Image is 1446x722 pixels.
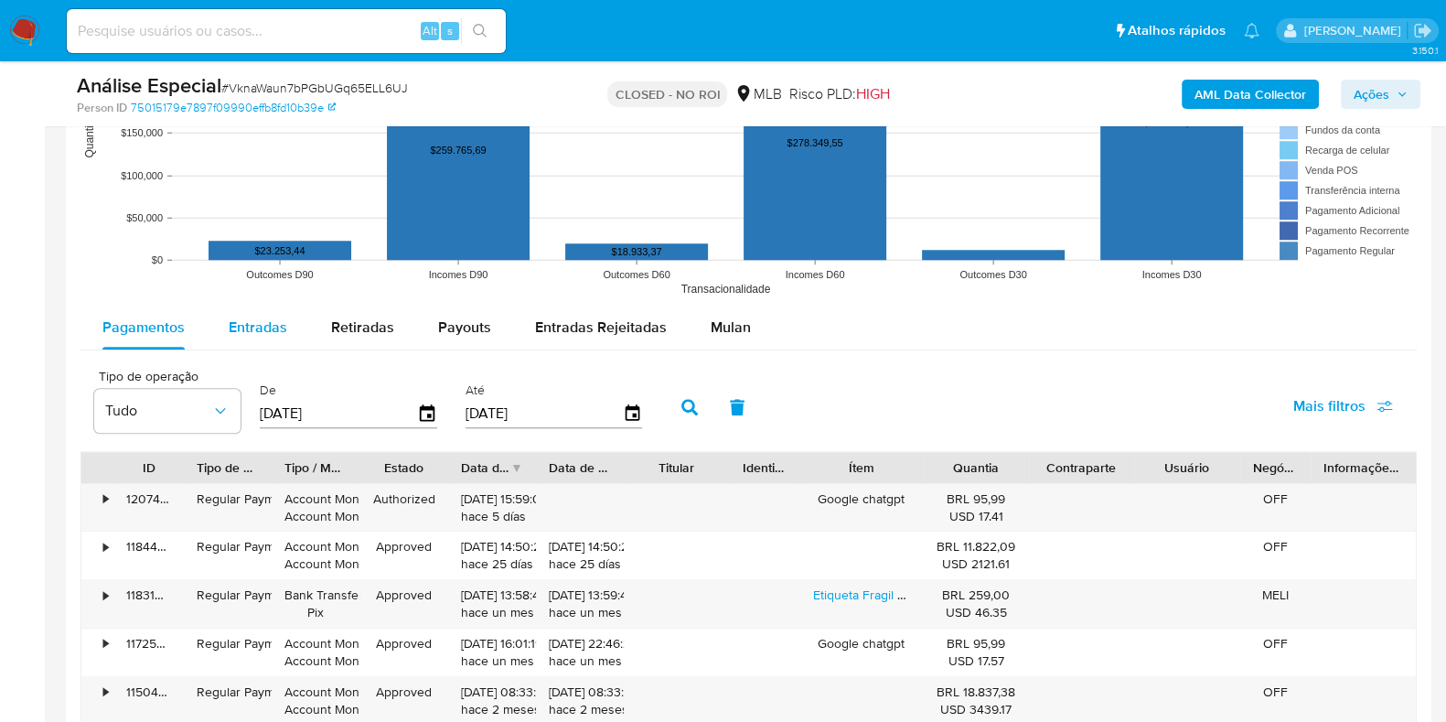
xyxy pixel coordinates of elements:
[131,100,336,116] a: 75015179e7897f09990effb8fd10b39e
[1413,21,1432,40] a: Sair
[423,22,437,39] span: Alt
[447,22,453,39] span: s
[855,83,889,104] span: HIGH
[607,81,727,107] p: CLOSED - NO ROI
[1182,80,1319,109] button: AML Data Collector
[1354,80,1389,109] span: Ações
[461,18,498,44] button: search-icon
[77,100,127,116] b: Person ID
[734,84,781,104] div: MLB
[788,84,889,104] span: Risco PLD:
[67,19,506,43] input: Pesquise usuários ou casos...
[77,70,221,100] b: Análise Especial
[1411,43,1437,58] span: 3.150.1
[1128,21,1226,40] span: Atalhos rápidos
[1244,23,1259,38] a: Notificações
[221,79,408,97] span: # VknaWaun7bPGbUGq65ELL6UJ
[1194,80,1306,109] b: AML Data Collector
[1341,80,1420,109] button: Ações
[1303,22,1407,39] p: magno.ferreira@mercadopago.com.br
